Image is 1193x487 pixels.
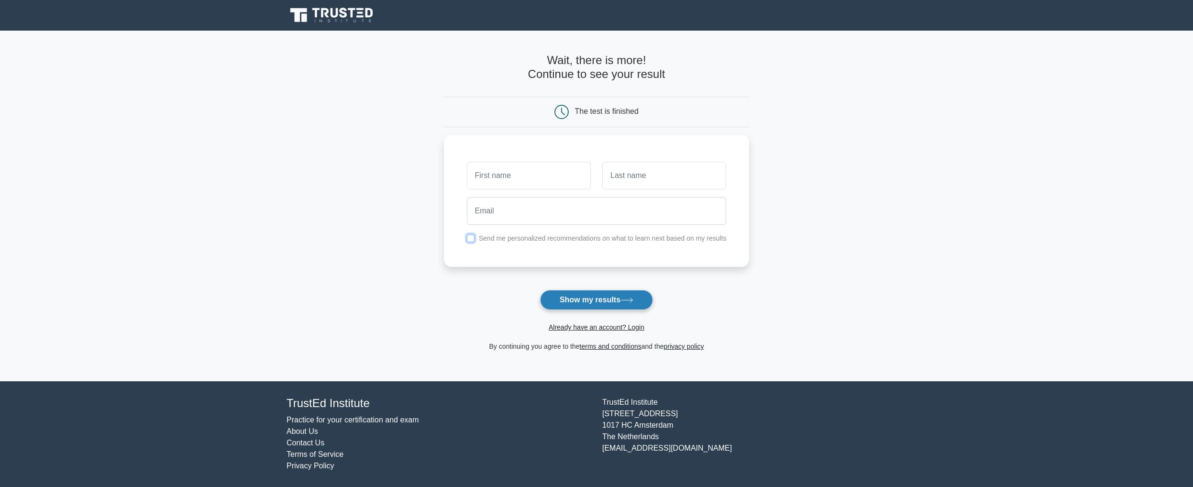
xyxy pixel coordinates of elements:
input: First name [467,162,591,189]
a: Contact Us [287,439,324,447]
a: privacy policy [664,343,704,350]
a: Terms of Service [287,450,343,458]
a: Privacy Policy [287,462,334,470]
input: Email [467,197,727,225]
label: Send me personalized recommendations on what to learn next based on my results [479,234,727,242]
a: Already have an account? Login [549,323,644,331]
a: Practice for your certification and exam [287,416,419,424]
div: TrustEd Institute [STREET_ADDRESS] 1017 HC Amsterdam The Netherlands [EMAIL_ADDRESS][DOMAIN_NAME] [596,397,912,472]
input: Last name [602,162,726,189]
button: Show my results [540,290,653,310]
h4: TrustEd Institute [287,397,591,410]
a: terms and conditions [580,343,641,350]
a: About Us [287,427,318,435]
h4: Wait, there is more! Continue to see your result [444,54,750,81]
div: The test is finished [575,107,639,115]
div: By continuing you agree to the and the [438,341,755,352]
